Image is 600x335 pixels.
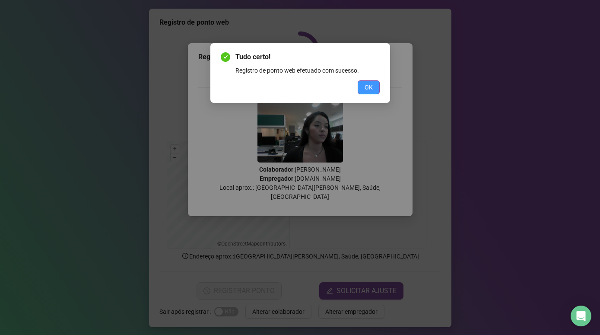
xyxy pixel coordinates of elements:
button: OK [358,80,380,94]
span: check-circle [221,52,230,62]
div: Open Intercom Messenger [571,306,591,326]
span: Tudo certo! [235,52,380,62]
span: OK [365,83,373,92]
div: Registro de ponto web efetuado com sucesso. [235,66,380,75]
